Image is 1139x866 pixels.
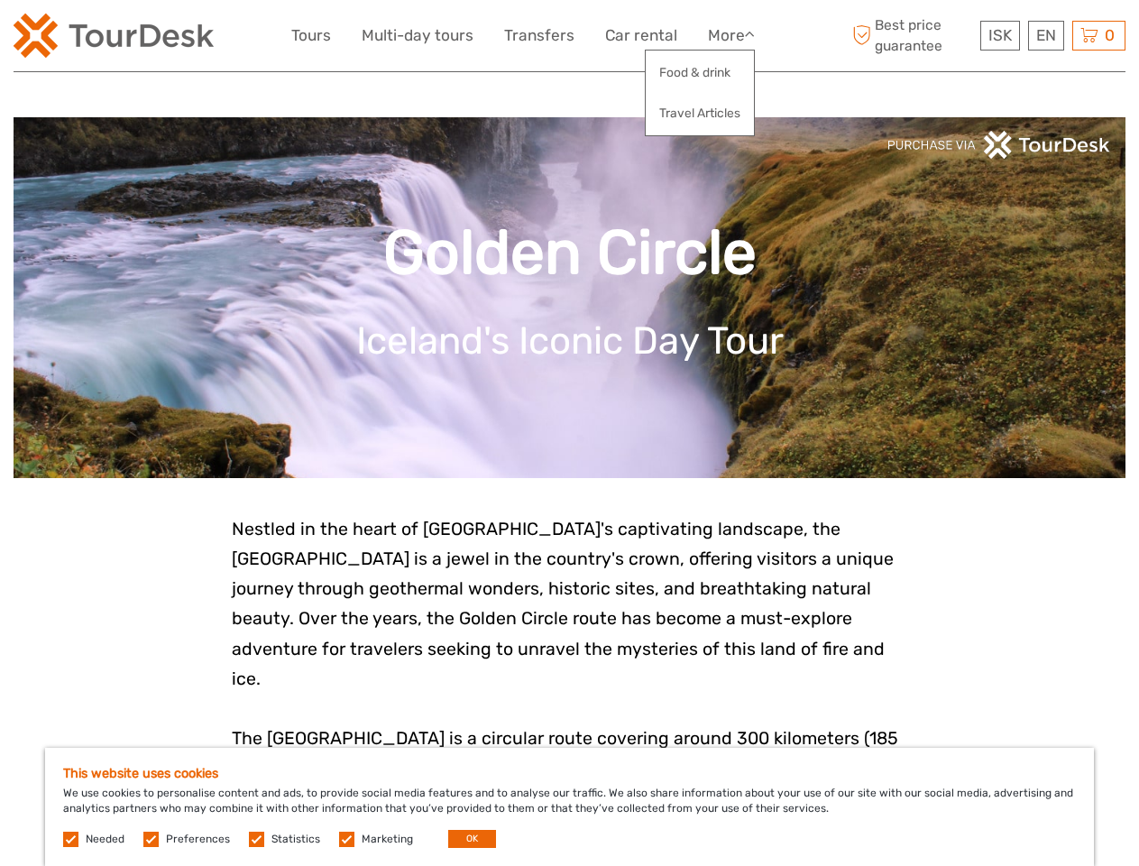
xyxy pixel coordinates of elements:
h1: Iceland's Iconic Day Tour [41,318,1098,364]
p: We're away right now. Please check back later! [25,32,204,46]
a: Travel Articles [646,96,754,131]
span: Best price guarantee [848,15,976,55]
div: EN [1028,21,1064,51]
span: 0 [1102,26,1117,44]
div: We use cookies to personalise content and ads, to provide social media features and to analyse ou... [45,748,1094,866]
h5: This website uses cookies [63,766,1076,781]
img: PurchaseViaTourDeskwhite.png [886,131,1112,159]
button: Open LiveChat chat widget [207,28,229,50]
a: Transfers [504,23,574,49]
a: Car rental [605,23,677,49]
span: Nestled in the heart of [GEOGRAPHIC_DATA]'s captivating landscape, the [GEOGRAPHIC_DATA] is a jew... [232,519,894,689]
button: OK [448,830,496,848]
span: ISK [988,26,1012,44]
a: Multi-day tours [362,23,473,49]
label: Statistics [271,832,320,847]
img: 120-15d4194f-c635-41b9-a512-a3cb382bfb57_logo_small.png [14,14,214,58]
label: Needed [86,832,124,847]
label: Marketing [362,832,413,847]
label: Preferences [166,832,230,847]
h1: Golden Circle [41,216,1098,290]
a: Food & drink [646,55,754,90]
a: Tours [291,23,331,49]
a: More [708,23,755,49]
